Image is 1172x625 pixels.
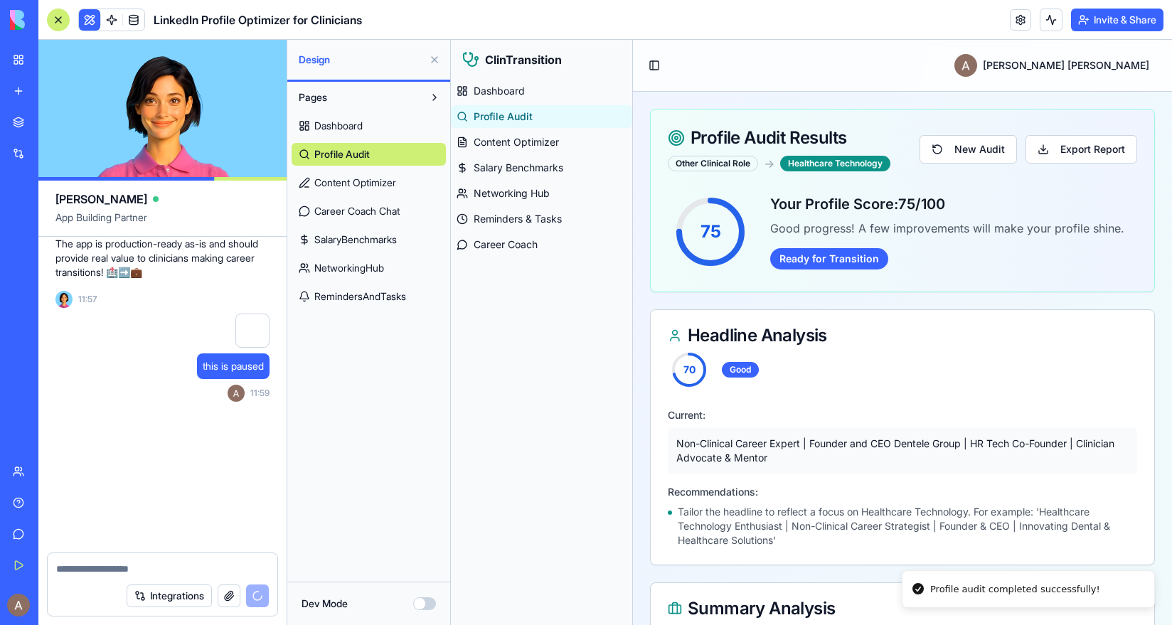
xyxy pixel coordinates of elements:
button: Integrations [127,584,212,607]
span: Career Coach [23,198,87,212]
li: Tailor the headline to reflect a focus on Healthcare Technology. For example: 'Healthcare Technol... [217,465,686,508]
img: Ella_00000_wcx2te.png [55,291,73,308]
span: Design [299,53,423,67]
span: NetworkingHub [314,261,384,275]
div: Good [271,322,308,338]
h3: Your Profile Score: 75 /100 [319,154,686,174]
a: Dashboard [292,114,446,137]
a: Career Coach Chat [292,200,446,223]
p: Good progress! A few improvements will make your profile shine. [319,180,686,197]
span: [PERSON_NAME] [55,191,147,208]
h4: Current: [217,368,686,383]
span: Networking Hub [23,146,99,161]
a: NetworkingHub [292,257,446,279]
div: Profile Audit Results [217,87,439,109]
span: ClinTransition [34,11,111,28]
span: SalaryBenchmarks [314,233,397,247]
div: Headline Analysis [217,287,686,304]
img: ACg8ocJV6D3_6rN2XWQ9gC4Su6cEn1tsy63u5_3HgxpMOOOGh7gtYg=s96-c [504,14,526,37]
a: RemindersAndTasks [292,285,446,308]
span: [PERSON_NAME] [PERSON_NAME] [532,18,698,33]
div: 75 [217,582,260,624]
span: Dashboard [23,44,74,58]
div: Profile audit completed successfully! [479,543,649,557]
p: The app is production-ready as-is and should provide real value to clinicians making career trans... [55,237,270,279]
span: Profile Audit [23,70,82,84]
span: Content Optimizer [314,176,396,190]
span: 11:57 [78,294,97,305]
button: Export Report [575,95,686,124]
span: Career Coach Chat [314,204,400,218]
div: Ready for Transition [319,208,437,230]
a: Content Optimizer [292,171,446,194]
div: 70 [217,309,260,351]
span: 11:59 [250,388,270,399]
span: RemindersAndTasks [314,289,406,304]
button: Pages [292,86,423,109]
span: LinkedIn Profile Optimizer for Clinicians [154,11,362,28]
img: logo [10,10,98,30]
span: Dashboard [314,119,363,133]
h4: Recommendations: [217,445,686,459]
button: New Audit [469,95,566,124]
label: Dev Mode [302,597,348,611]
div: Healthcare Technology [329,116,439,132]
span: Reminders & Tasks [23,172,111,186]
span: Salary Benchmarks [23,121,112,135]
span: this is paused [203,359,264,373]
span: App Building Partner [55,210,270,236]
a: SalaryBenchmarks [292,228,446,251]
img: ACg8ocJV6D3_6rN2XWQ9gC4Su6cEn1tsy63u5_3HgxpMOOOGh7gtYg=s96-c [7,594,30,616]
p: Non-Clinical Career Expert | Founder and CEO Dentele Group | HR Tech Co-Founder | Clinician Advoc... [217,388,686,434]
span: Content Optimizer [23,95,108,109]
span: → [313,115,324,132]
div: 75 [217,149,302,235]
button: [PERSON_NAME] [PERSON_NAME] [492,11,710,40]
span: Profile Audit [314,147,370,161]
img: ACg8ocJV6D3_6rN2XWQ9gC4Su6cEn1tsy63u5_3HgxpMOOOGh7gtYg=s96-c [228,385,245,402]
div: Summary Analysis [217,560,686,577]
span: Pages [299,90,327,105]
div: Other Clinical Role [217,116,307,132]
a: Profile Audit [292,143,446,166]
button: Invite & Share [1071,9,1163,31]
